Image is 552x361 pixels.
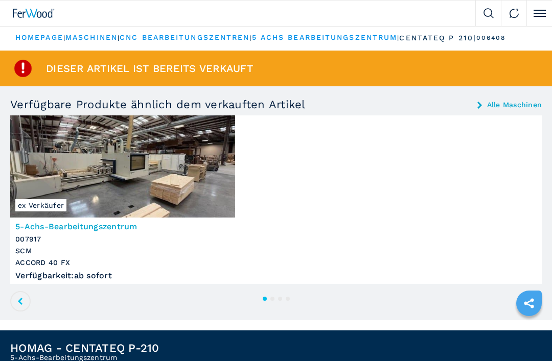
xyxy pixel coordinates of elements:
img: Ferwood [13,9,55,18]
iframe: Chat [509,315,544,353]
p: centateq p 210 | [399,33,476,43]
img: Contact us [509,8,519,18]
button: 1 [263,297,267,301]
p: 006408 [476,34,506,42]
button: Click to toggle menu [526,1,552,26]
button: 2 [270,297,274,301]
span: | [397,34,399,41]
a: 5-Achs-Bearbeitungszentrum SCM ACCORD 40 FXex Verkäufer5-Achs-Bearbeitungszentrum007917SCMACCORD ... [10,115,542,285]
span: Dieser Artikel ist bereits verkauft [46,63,253,74]
button: 4 [286,297,290,301]
span: | [249,34,251,41]
img: Search [484,8,494,18]
span: | [118,34,120,41]
a: sharethis [516,291,542,316]
span: | [63,34,65,41]
h2: 5-Achs-Bearbeitungszentrum [10,354,159,361]
h3: 007917 SCM ACCORD 40 FX [15,233,537,269]
h3: 5-Achs-Bearbeitungszentrum [15,223,537,231]
h3: Verfügbare Produkte ähnlich dem verkauften Artikel [10,99,306,110]
img: 5-Achs-Bearbeitungszentrum SCM ACCORD 40 FX [10,115,235,218]
img: SoldProduct [13,58,33,79]
span: ex Verkäufer [15,199,66,211]
a: cnc bearbeitungszentren [120,33,249,41]
button: 3 [278,297,282,301]
a: HOMEPAGE [15,33,63,41]
div: Verfügbarkeit : ab sofort [15,271,537,280]
h1: HOMAG - CENTATEQ P-210 [10,343,159,354]
a: Alle Maschinen [487,101,542,108]
a: maschinen [65,33,118,41]
a: 5 achs bearbeitungszentrum [252,33,398,41]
